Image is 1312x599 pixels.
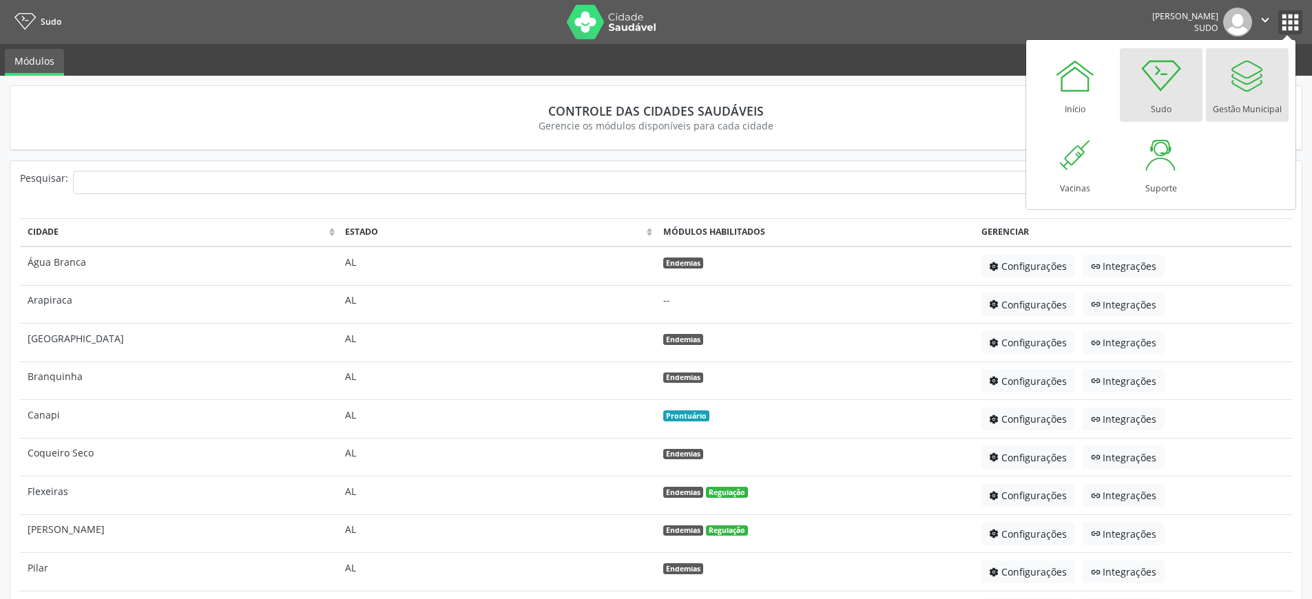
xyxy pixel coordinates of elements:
[5,49,64,76] a: Módulos
[981,369,1075,392] button: settingsConfigurações
[1091,414,1103,424] ion-icon: link
[345,226,643,238] div: Estado
[338,285,656,324] td: AL
[1223,8,1252,36] img: img
[20,285,338,324] td: Arapiraca
[338,361,656,400] td: AL
[20,324,338,362] td: [GEOGRAPHIC_DATA]
[989,452,1001,462] ion-icon: settings
[338,246,656,285] td: AL
[1091,299,1103,309] ion-icon: link
[706,487,748,498] span: Regulação
[1091,452,1103,462] ion-icon: link
[1083,331,1165,355] button: linkIntegrações
[1278,10,1302,34] button: apps
[981,445,1075,469] button: settingsConfigurações
[20,361,338,400] td: Branquinha
[1091,529,1103,538] ion-icon: link
[663,487,703,498] span: Endemias
[981,484,1075,507] button: settingsConfigurações
[1194,22,1218,34] span: Sudo
[663,410,709,421] span: Prontuário
[338,324,656,362] td: AL
[1083,484,1165,507] button: linkIntegrações
[989,491,1001,501] ion-icon: settings
[981,331,1075,355] button: settingsConfigurações
[338,514,656,553] td: AL
[989,299,1001,309] ion-icon: settings
[20,246,338,285] td: Água Branca
[663,563,703,574] span: Endemias
[20,438,338,476] td: Coqueiro Seco
[989,414,1001,424] ion-icon: settings
[30,118,1282,133] div: Gerencie os módulos disponíveis para cada cidade
[1083,560,1165,584] button: linkIntegrações
[989,262,1001,271] ion-icon: settings
[663,226,967,238] div: Módulos habilitados
[1252,8,1278,36] button: 
[1083,293,1165,316] button: linkIntegrações
[981,255,1075,278] button: settingsConfigurações
[989,338,1001,348] ion-icon: settings
[20,553,338,591] td: Pilar
[981,560,1075,584] button: settingsConfigurações
[981,522,1075,545] button: settingsConfigurações
[706,525,748,536] span: Regulação
[1083,255,1165,278] button: linkIntegrações
[1083,408,1165,431] button: linkIntegrações
[20,400,338,439] td: Canapi
[663,372,703,383] span: Endemias
[1091,262,1103,271] ion-icon: link
[981,293,1075,316] button: settingsConfigurações
[1091,567,1103,577] ion-icon: link
[981,408,1075,431] button: settingsConfigurações
[663,334,703,345] span: Endemias
[1091,376,1103,386] ion-icon: link
[663,293,670,306] span: --
[338,400,656,439] td: AL
[10,10,61,33] a: Sudo
[338,438,656,476] td: AL
[663,449,703,460] span: Endemias
[1083,522,1165,545] button: linkIntegrações
[1120,48,1202,122] a: Sudo
[1034,127,1116,201] a: Vacinas
[663,525,703,536] span: Endemias
[1152,10,1218,22] div: [PERSON_NAME]
[981,226,1285,238] div: Gerenciar
[41,16,61,28] span: Sudo
[989,529,1001,538] ion-icon: settings
[1034,48,1116,122] a: Início
[30,103,1282,118] div: Controle das Cidades Saudáveis
[989,567,1001,577] ion-icon: settings
[20,476,338,515] td: Flexeiras
[1120,127,1202,201] a: Suporte
[28,226,326,238] div: Cidade
[1083,445,1165,469] button: linkIntegrações
[1083,369,1165,392] button: linkIntegrações
[989,376,1001,386] ion-icon: settings
[663,258,703,269] span: Endemias
[1091,491,1103,501] ion-icon: link
[338,476,656,515] td: AL
[1258,12,1273,28] i: 
[1091,338,1103,348] ion-icon: link
[1206,48,1289,122] a: Gestão Municipal
[20,514,338,553] td: [PERSON_NAME]
[20,171,68,204] div: Pesquisar:
[338,553,656,591] td: AL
